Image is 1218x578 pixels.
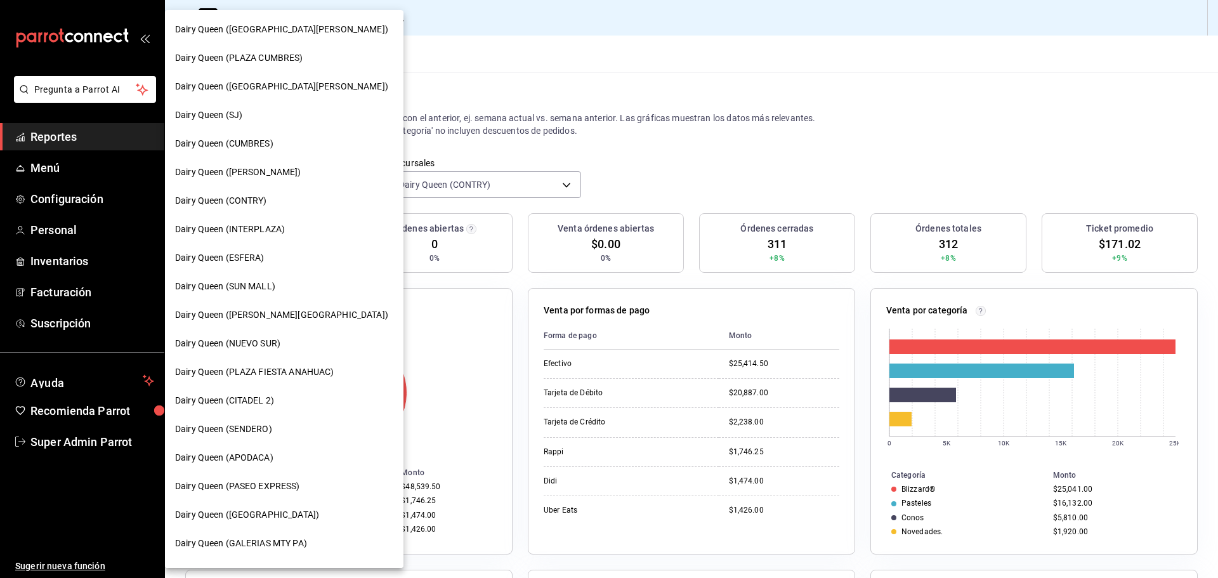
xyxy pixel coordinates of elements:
span: Dairy Queen ([GEOGRAPHIC_DATA][PERSON_NAME]) [175,23,388,36]
div: Dairy Queen ([GEOGRAPHIC_DATA]) [165,501,403,529]
div: Dairy Queen ([PERSON_NAME][GEOGRAPHIC_DATA]) [165,301,403,329]
span: Dairy Queen (SENDERO) [175,423,272,436]
span: Dairy Queen (SUN MALL) [175,280,275,293]
span: Dairy Queen (SJ) [175,108,242,122]
div: Dairy Queen (CUMBRES) [165,129,403,158]
span: Dairy Queen (GALERIAS MTY PA) [175,537,307,550]
span: Dairy Queen (PASEO EXPRESS) [175,480,300,493]
div: Dairy Queen (CONTRY) [165,187,403,215]
div: Dairy Queen (ESFERA) [165,244,403,272]
span: Dairy Queen (APODACA) [175,451,273,464]
div: Dairy Queen ([GEOGRAPHIC_DATA][PERSON_NAME]) [165,15,403,44]
span: Dairy Queen ([PERSON_NAME]) [175,166,301,179]
span: Dairy Queen (PLAZA CUMBRES) [175,51,303,65]
span: Dairy Queen ([PERSON_NAME][GEOGRAPHIC_DATA]) [175,308,388,322]
span: Dairy Queen (CUMBRES) [175,137,273,150]
div: Dairy Queen (NUEVO SUR) [165,329,403,358]
div: Dairy Queen (PASEO EXPRESS) [165,472,403,501]
div: Dairy Queen (GALERIAS MTY PA) [165,529,403,558]
div: Dairy Queen ([GEOGRAPHIC_DATA][PERSON_NAME]) [165,72,403,101]
div: Dairy Queen (INTERPLAZA) [165,215,403,244]
span: Dairy Queen (INTERPLAZA) [175,223,285,236]
span: Dairy Queen (ESFERA) [175,251,265,265]
div: Dairy Queen (SUN MALL) [165,272,403,301]
span: Dairy Queen ([GEOGRAPHIC_DATA][PERSON_NAME]) [175,80,388,93]
div: Dairy Queen (PLAZA CUMBRES) [165,44,403,72]
div: Dairy Queen (PLAZA FIESTA ANAHUAC) [165,358,403,386]
div: Dairy Queen ([PERSON_NAME]) [165,158,403,187]
span: Dairy Queen (NUEVO SUR) [175,337,280,350]
div: Dairy Queen (SJ) [165,101,403,129]
div: Dairy Queen (APODACA) [165,443,403,472]
div: Dairy Queen (SENDERO) [165,415,403,443]
span: Dairy Queen (CONTRY) [175,194,267,207]
span: Dairy Queen (PLAZA FIESTA ANAHUAC) [175,365,334,379]
span: Dairy Queen (CITADEL 2) [175,394,274,407]
div: Dairy Queen (CITADEL 2) [165,386,403,415]
span: Dairy Queen ([GEOGRAPHIC_DATA]) [175,508,319,522]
